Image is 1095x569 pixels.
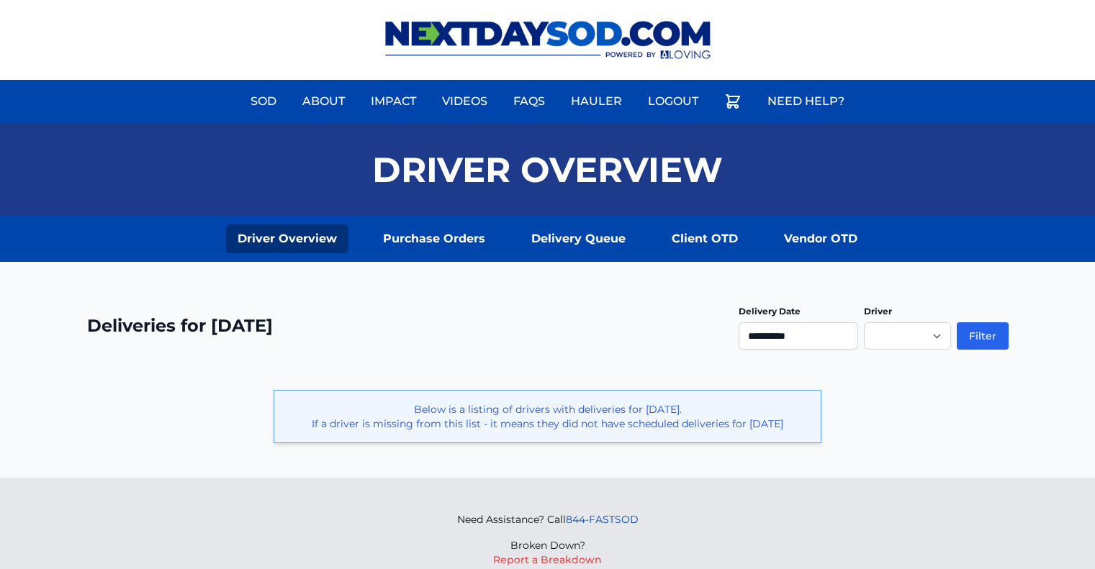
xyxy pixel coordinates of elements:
h1: Driver Overview [372,153,723,187]
a: Purchase Orders [371,224,497,253]
a: Impact [362,84,425,119]
a: Client OTD [660,224,749,253]
p: Need Assistance? Call [457,512,639,527]
a: Sod [242,84,285,119]
h2: Deliveries for [DATE] [87,314,273,337]
button: Filter [957,322,1009,350]
a: Hauler [562,84,631,119]
a: Need Help? [759,84,853,119]
a: 844-FASTSOD [566,513,639,526]
p: Broken Down? [457,538,639,552]
p: Below is a listing of drivers with deliveries for [DATE]. If a driver is missing from this list -... [286,402,809,431]
a: Driver Overview [226,224,348,253]
button: Report a Breakdown [493,552,602,567]
a: Delivery Queue [520,224,637,253]
a: Videos [433,84,496,119]
label: Delivery Date [739,306,801,317]
a: Vendor OTD [772,224,869,253]
a: Logout [639,84,707,119]
a: FAQs [505,84,554,119]
label: Driver [864,306,892,317]
a: About [294,84,353,119]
